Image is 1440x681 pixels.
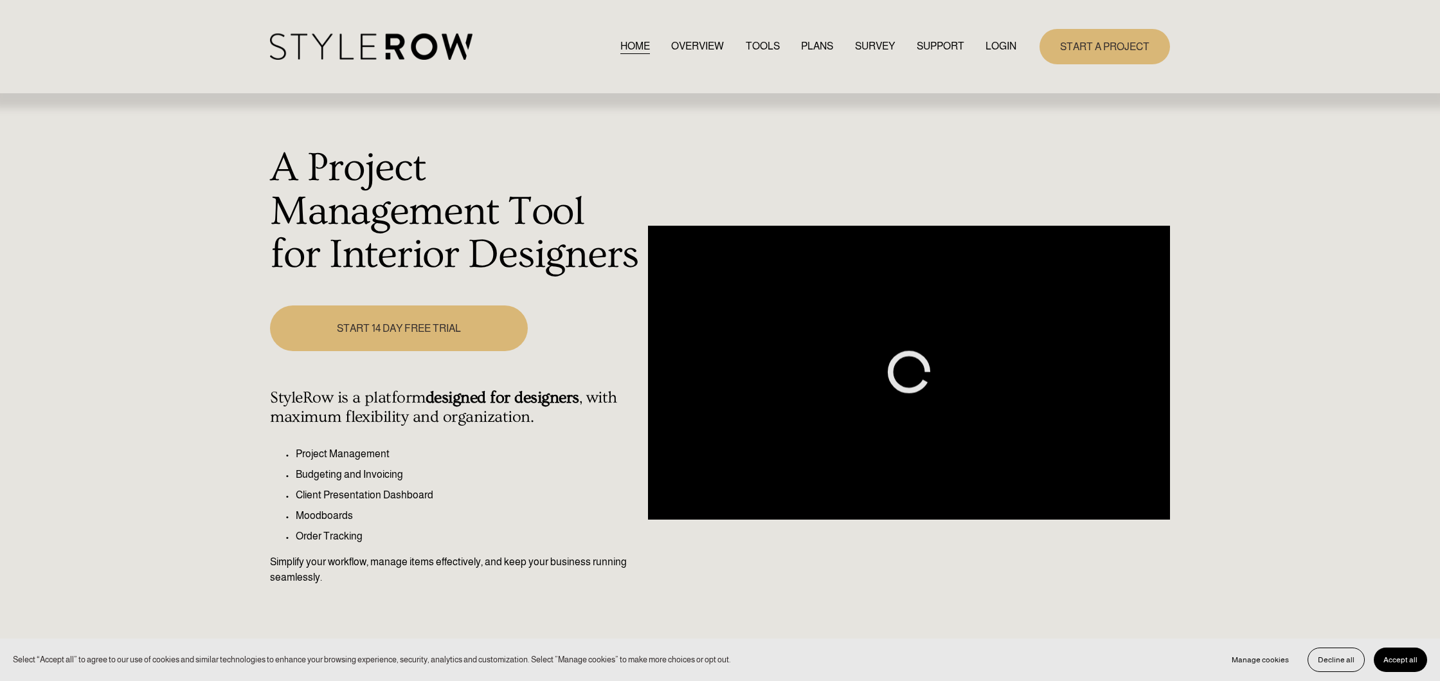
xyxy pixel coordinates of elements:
span: Manage cookies [1232,655,1289,664]
a: SURVEY [855,38,895,55]
a: HOME [620,38,650,55]
strong: designed for designers [426,388,579,407]
span: Accept all [1383,655,1417,664]
p: Simplify your workflow, manage items effectively, and keep your business running seamlessly. [270,554,641,585]
button: Manage cookies [1222,648,1299,672]
a: START 14 DAY FREE TRIAL [270,305,527,351]
a: folder dropdown [917,38,964,55]
h4: StyleRow is a platform , with maximum flexibility and organization. [270,388,641,427]
img: StyleRow [270,33,473,60]
a: TOOLS [746,38,780,55]
a: START A PROJECT [1039,29,1170,64]
p: Select “Accept all” to agree to our use of cookies and similar technologies to enhance your brows... [13,653,731,666]
h1: A Project Management Tool for Interior Designers [270,147,641,277]
p: Project Management [296,446,641,462]
p: Order Tracking [296,529,641,544]
span: SUPPORT [917,39,964,54]
a: OVERVIEW [671,38,724,55]
p: Client Presentation Dashboard [296,487,641,503]
button: Accept all [1374,648,1427,672]
span: Decline all [1318,655,1354,664]
p: Budgeting and Invoicing [296,467,641,482]
button: Decline all [1308,648,1365,672]
a: LOGIN [986,38,1016,55]
a: PLANS [801,38,833,55]
p: Moodboards [296,508,641,523]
